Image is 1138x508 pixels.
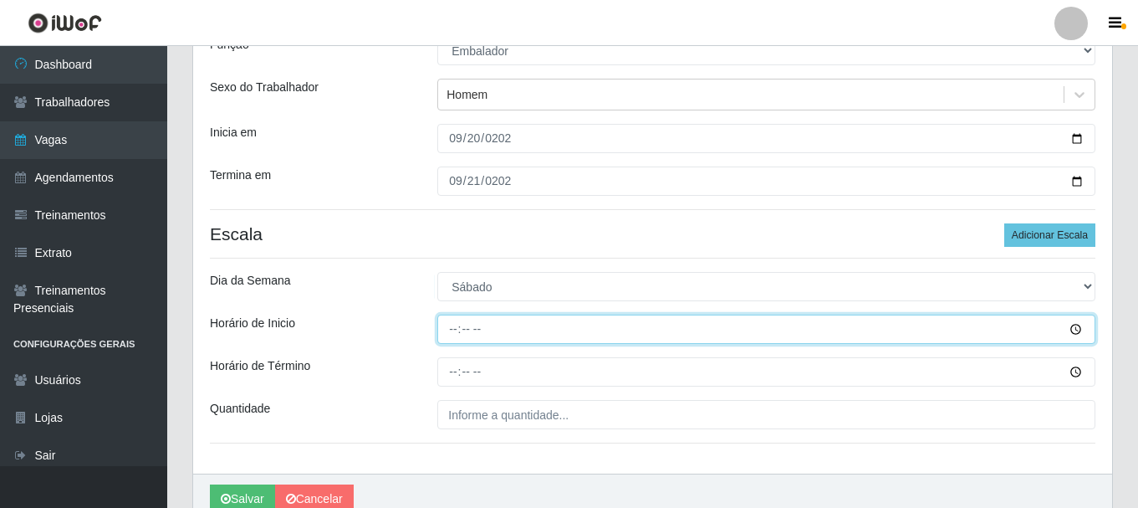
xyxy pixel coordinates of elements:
[210,223,1095,244] h4: Escala
[437,400,1095,429] input: Informe a quantidade...
[437,124,1095,153] input: 00/00/0000
[210,400,270,418] label: Quantidade
[210,79,319,96] label: Sexo do Trabalhador
[447,86,487,104] div: Homem
[210,167,271,184] label: Termina em
[1004,223,1095,247] button: Adicionar Escala
[437,357,1095,387] input: 00:00
[28,13,102,33] img: CoreUI Logo
[210,272,291,290] label: Dia da Semana
[437,167,1095,196] input: 00/00/0000
[437,315,1095,344] input: 00:00
[210,124,257,141] label: Inicia em
[210,357,310,375] label: Horário de Término
[210,315,295,332] label: Horário de Inicio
